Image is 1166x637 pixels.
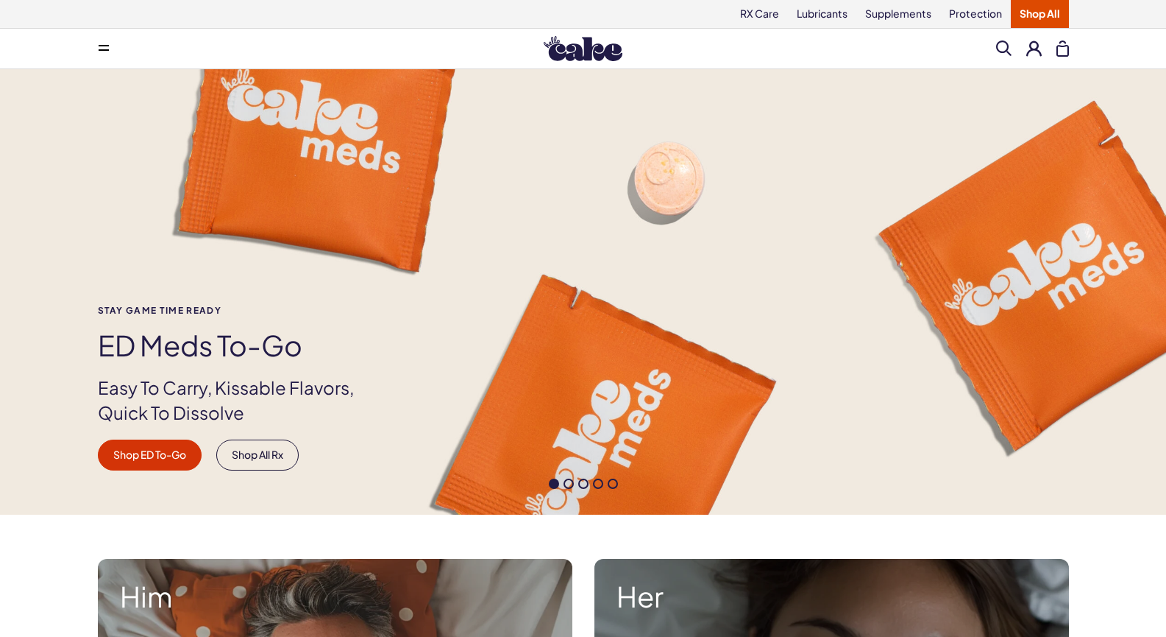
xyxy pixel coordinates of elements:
strong: Him [120,581,550,612]
a: Shop ED To-Go [98,440,202,471]
h1: ED Meds to-go [98,330,379,361]
a: Shop All Rx [216,440,299,471]
span: Stay Game time ready [98,306,379,315]
p: Easy To Carry, Kissable Flavors, Quick To Dissolve [98,376,379,425]
strong: Her [616,581,1047,612]
img: Hello Cake [544,36,622,61]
